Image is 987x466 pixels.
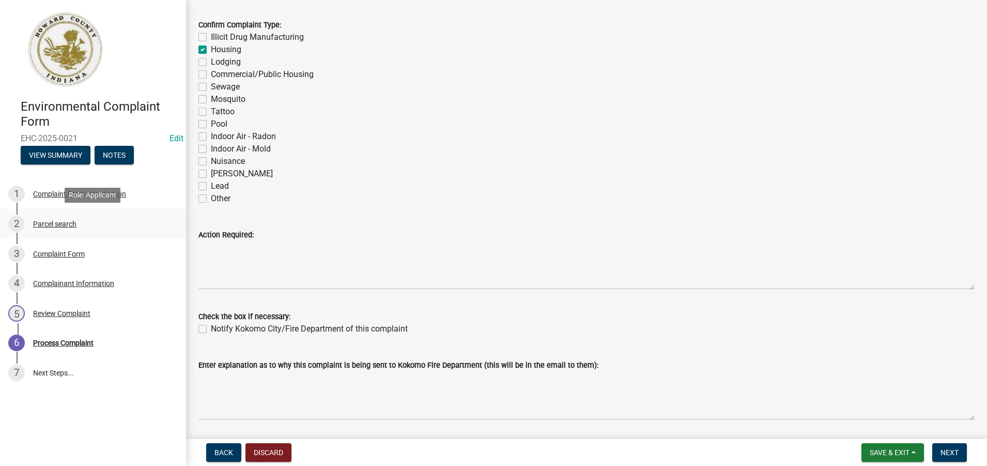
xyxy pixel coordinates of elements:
[33,250,85,258] div: Complaint Form
[21,11,109,88] img: Howard County, Indiana
[21,146,90,164] button: View Summary
[245,443,291,462] button: Discard
[8,186,25,202] div: 1
[932,443,967,462] button: Next
[211,43,241,56] label: Housing
[870,448,909,457] span: Save & Exit
[211,130,276,143] label: Indoor Air - Radon
[861,443,924,462] button: Save & Exit
[214,448,233,457] span: Back
[198,22,281,29] label: Confirm Complaint Type:
[169,133,183,143] a: Edit
[198,232,254,239] label: Action Required:
[21,99,178,129] h4: Environmental Complaint Form
[211,192,230,205] label: Other
[211,323,408,335] label: Notify Kokomo City/Fire Department of this complaint
[211,143,271,155] label: Indoor Air - Mold
[169,133,183,143] wm-modal-confirm: Edit Application Number
[211,168,273,180] label: [PERSON_NAME]
[211,68,314,81] label: Commercial/Public Housing
[21,133,165,143] span: EHC-2025-0021
[8,305,25,322] div: 5
[33,310,90,317] div: Review Complaint
[211,155,245,168] label: Nuisance
[8,365,25,381] div: 7
[33,280,114,287] div: Complainant Information
[21,152,90,160] wm-modal-confirm: Summary
[211,56,241,68] label: Lodging
[65,188,120,203] div: Role: Applicant
[211,118,227,130] label: Pool
[8,216,25,232] div: 2
[33,220,76,228] div: Parcel search
[33,190,126,198] div: Complaint Form Introduction
[198,362,598,369] label: Enter explanation as to why this complaint is being sent to Kokomo Fire Department (this will be ...
[198,313,290,321] label: Check the box if necessary:
[95,146,134,164] button: Notes
[95,152,134,160] wm-modal-confirm: Notes
[8,275,25,292] div: 4
[211,180,229,192] label: Lead
[33,339,94,347] div: Process Complaint
[8,335,25,351] div: 6
[211,31,304,43] label: Illicit Drug Manufacturing
[211,93,245,106] label: Mosquito
[206,443,241,462] button: Back
[211,106,235,118] label: Tattoo
[8,246,25,262] div: 3
[211,81,240,93] label: Sewage
[940,448,959,457] span: Next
